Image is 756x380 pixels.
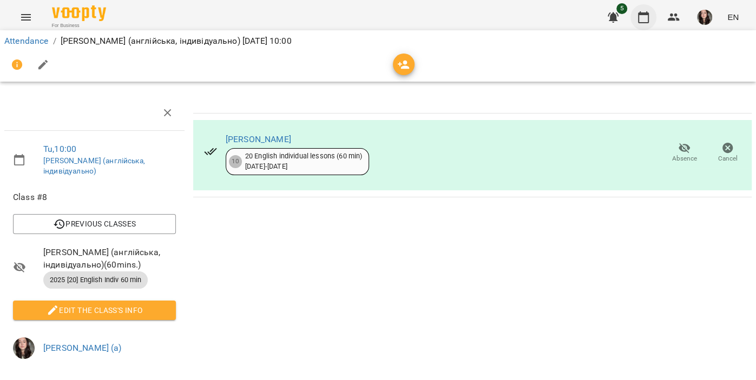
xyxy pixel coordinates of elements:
span: Class #8 [13,191,176,204]
span: 5 [616,3,627,14]
button: Previous Classes [13,214,176,234]
img: 1a20daea8e9f27e67610e88fbdc8bd8e.jpg [697,10,712,25]
a: Attendance [4,36,48,46]
span: Cancel [718,154,738,163]
span: [PERSON_NAME] (англійська, індивідуально) ( 60 mins. ) [43,246,176,271]
div: 20 English individual lessons (60 min) [DATE] - [DATE] [245,151,363,171]
button: Cancel [706,138,750,168]
button: Edit the class's Info [13,301,176,320]
span: Edit the class's Info [22,304,167,317]
button: EN [723,7,743,27]
button: Menu [13,4,39,30]
nav: breadcrumb [4,35,752,48]
a: [PERSON_NAME] [226,134,291,144]
span: For Business [52,22,106,29]
span: Absence [672,154,697,163]
li: / [52,35,56,48]
img: 1a20daea8e9f27e67610e88fbdc8bd8e.jpg [13,337,35,359]
button: Absence [663,138,706,168]
img: Voopty Logo [52,5,106,21]
span: EN [727,11,739,23]
a: Tu , 10:00 [43,144,76,154]
p: [PERSON_NAME] (англійська, індивідуально) [DATE] 10:00 [61,35,292,48]
a: [PERSON_NAME] (англійська, індивідуально) [43,156,145,176]
div: 10 [229,155,242,168]
span: Previous Classes [22,217,167,230]
a: [PERSON_NAME] (а) [43,343,122,353]
span: 2025 [20] English Indiv 60 min [43,275,148,285]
